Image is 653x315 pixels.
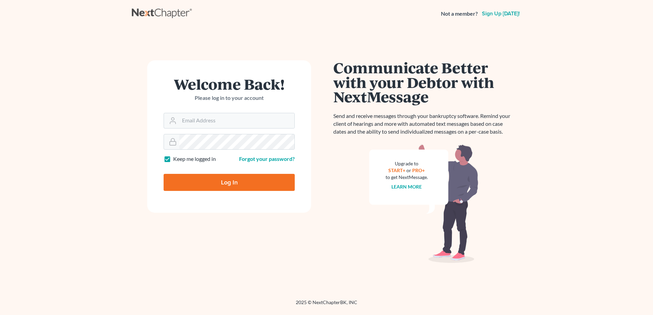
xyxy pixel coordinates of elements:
[333,60,514,104] h1: Communicate Better with your Debtor with NextMessage
[132,299,521,311] div: 2025 © NextChapterBK, INC
[407,167,412,173] span: or
[173,155,216,163] label: Keep me logged in
[333,112,514,136] p: Send and receive messages through your bankruptcy software. Remind your client of hearings and mo...
[179,113,294,128] input: Email Address
[386,160,428,167] div: Upgrade to
[441,10,478,18] strong: Not a member?
[481,11,521,16] a: Sign up [DATE]!
[413,167,425,173] a: PRO+
[164,174,295,191] input: Log In
[389,167,406,173] a: START+
[164,77,295,91] h1: Welcome Back!
[386,174,428,181] div: to get NextMessage.
[369,144,478,263] img: nextmessage_bg-59042aed3d76b12b5cd301f8e5b87938c9018125f34e5fa2b7a6b67550977c72.svg
[239,155,295,162] a: Forgot your password?
[392,184,422,190] a: Learn more
[164,94,295,102] p: Please log in to your account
